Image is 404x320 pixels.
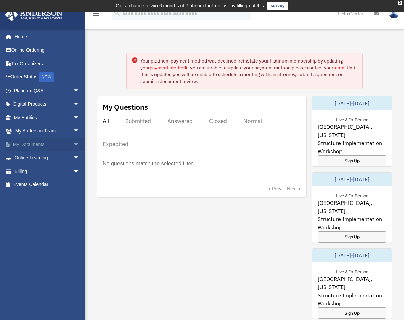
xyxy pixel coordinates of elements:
[103,118,109,124] div: All
[209,118,227,124] div: Closed
[318,231,386,243] a: Sign Up
[5,138,90,151] a: My Documentsarrow_drop_down
[73,164,87,178] span: arrow_drop_down
[318,215,386,231] span: Structure Implementation Workshop
[103,102,148,112] div: My Questions
[116,2,264,10] div: Get a chance to win 6 months of Platinum for free just by filling out this
[39,72,54,82] div: NEW
[318,139,386,155] span: Structure Implementation Workshop
[5,84,90,97] a: Platinum Q&Aarrow_drop_down
[331,268,374,275] div: Live & In-Person
[331,192,374,199] div: Live & In-Person
[5,30,87,43] a: Home
[73,84,87,98] span: arrow_drop_down
[398,1,402,5] div: close
[5,43,90,57] a: Online Ordering
[5,111,90,124] a: My Entitiesarrow_drop_down
[73,97,87,111] span: arrow_drop_down
[331,115,374,123] div: Live & In-Person
[318,307,386,319] a: Sign Up
[389,8,399,18] img: User Pic
[318,275,386,291] span: [GEOGRAPHIC_DATA], [US_STATE]
[73,111,87,125] span: arrow_drop_down
[318,291,386,307] span: Structure Implementation Workshop
[243,118,262,124] div: Normal
[140,57,357,85] div: Your platinum payment method was declined, reinstate your Platinum membership by updating your if...
[73,124,87,138] span: arrow_drop_down
[5,70,90,84] a: Order StatusNEW
[5,57,90,70] a: Tax Organizers
[125,118,151,124] div: Submitted
[167,118,193,124] div: Answered
[150,65,186,71] a: payment method
[267,2,288,10] a: survey
[5,97,90,111] a: Digital Productsarrow_drop_down
[3,8,65,21] img: Anderson Advisors Platinum Portal
[103,141,128,147] div: Expedited
[92,12,100,18] a: menu
[312,173,392,186] div: [DATE]-[DATE]
[103,159,194,168] p: No questions match the selected filter.
[318,123,386,139] span: [GEOGRAPHIC_DATA], [US_STATE]
[5,164,90,178] a: Billingarrow_drop_down
[73,151,87,165] span: arrow_drop_down
[333,65,344,71] a: team
[318,199,386,215] span: [GEOGRAPHIC_DATA], [US_STATE]
[5,178,90,192] a: Events Calendar
[5,151,90,165] a: Online Learningarrow_drop_down
[113,9,121,17] i: search
[312,96,392,110] div: [DATE]-[DATE]
[5,124,90,138] a: My Anderson Teamarrow_drop_down
[318,155,386,166] a: Sign Up
[92,10,100,18] i: menu
[312,249,392,262] div: [DATE]-[DATE]
[73,138,87,152] span: arrow_drop_down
